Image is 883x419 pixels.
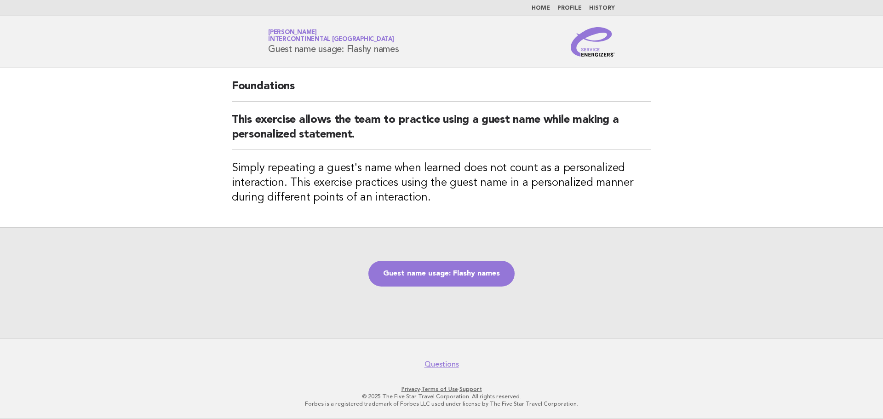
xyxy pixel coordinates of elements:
[268,30,399,54] h1: Guest name usage: Flashy names
[557,6,582,11] a: Profile
[160,385,723,393] p: · ·
[232,79,651,102] h2: Foundations
[268,29,394,42] a: [PERSON_NAME]InterContinental [GEOGRAPHIC_DATA]
[268,37,394,43] span: InterContinental [GEOGRAPHIC_DATA]
[589,6,615,11] a: History
[459,386,482,392] a: Support
[368,261,515,287] a: Guest name usage: Flashy names
[401,386,420,392] a: Privacy
[424,360,459,369] a: Questions
[232,113,651,150] h2: This exercise allows the team to practice using a guest name while making a personalized statement.
[160,393,723,400] p: © 2025 The Five Star Travel Corporation. All rights reserved.
[160,400,723,408] p: Forbes is a registered trademark of Forbes LLC used under license by The Five Star Travel Corpora...
[421,386,458,392] a: Terms of Use
[232,161,651,205] h3: Simply repeating a guest's name when learned does not count as a personalized interaction. This e...
[532,6,550,11] a: Home
[571,27,615,57] img: Service Energizers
